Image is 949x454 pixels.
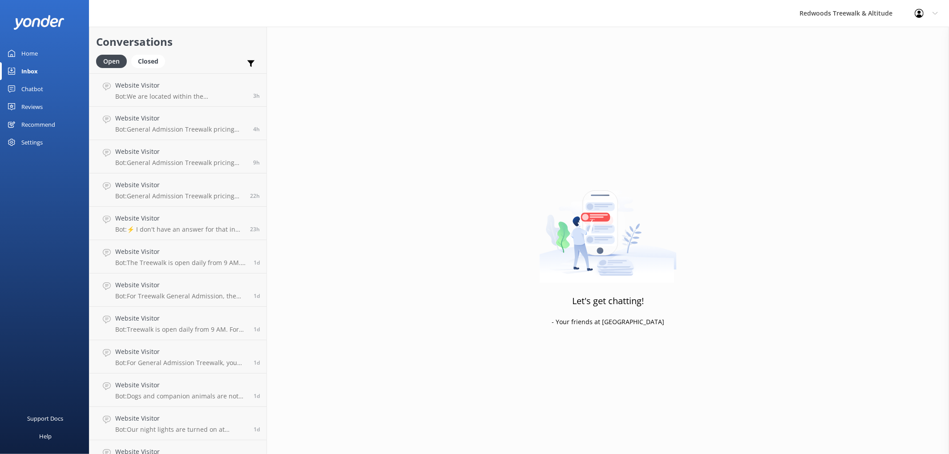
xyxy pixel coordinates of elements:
[115,147,246,157] h4: Website Visitor
[115,347,247,357] h4: Website Visitor
[250,192,260,200] span: Aug 27 2025 04:22pm (UTC +12:00) Pacific/Auckland
[115,225,243,233] p: Bot: ⚡ I don't have an answer for that in my knowledge base. Please try and rephrase your questio...
[115,80,246,90] h4: Website Visitor
[89,140,267,173] a: Website VisitorBot:General Admission Treewalk pricing starts at $42 for adults (16+ years) and $2...
[89,340,267,374] a: Website VisitorBot:For General Admission Treewalk, you can arrive anytime from opening, which is ...
[39,427,52,445] div: Help
[250,225,260,233] span: Aug 27 2025 03:41pm (UTC +12:00) Pacific/Auckland
[115,159,246,167] p: Bot: General Admission Treewalk pricing starts at $42 for adults (16+ years) and $26 for children...
[96,33,260,50] h2: Conversations
[131,56,170,66] a: Closed
[115,426,247,434] p: Bot: Our night lights are turned on at sunset, and the night walk starts 20 minutes thereafter. W...
[115,259,247,267] p: Bot: The Treewalk is open daily from 9 AM. For last ticket sold times, please check the website F...
[572,294,644,308] h3: Let's get chatting!
[115,280,247,290] h4: Website Visitor
[21,133,43,151] div: Settings
[253,159,260,166] span: Aug 28 2025 05:58am (UTC +12:00) Pacific/Auckland
[89,107,267,140] a: Website VisitorBot:General Admission Treewalk pricing starts at $42 for adults (16+ years) and $2...
[13,15,65,30] img: yonder-white-logo.png
[89,240,267,273] a: Website VisitorBot:The Treewalk is open daily from 9 AM. For last ticket sold times, please check...
[539,172,677,283] img: artwork of a man stealing a conversation from at giant smartphone
[254,359,260,366] span: Aug 27 2025 02:56am (UTC +12:00) Pacific/Auckland
[89,374,267,407] a: Website VisitorBot:Dogs and companion animals are not permitted on the Treewalk or Altitude due t...
[21,62,38,80] div: Inbox
[131,55,165,68] div: Closed
[253,125,260,133] span: Aug 28 2025 11:07am (UTC +12:00) Pacific/Auckland
[115,292,247,300] p: Bot: For Treewalk General Admission, the cost for 2 adults and up to 3 children (5-15 yrs) is $12...
[254,426,260,433] span: Aug 26 2025 04:06pm (UTC +12:00) Pacific/Auckland
[89,173,267,207] a: Website VisitorBot:General Admission Treewalk pricing starts at $42 for adults (16+ years) and $2...
[89,307,267,340] a: Website VisitorBot:Treewalk is open daily from 9 AM. For last ticket sold times, please check our...
[115,192,243,200] p: Bot: General Admission Treewalk pricing starts at $42 for adults (16+ years) and $26 for children...
[115,414,247,423] h4: Website Visitor
[115,113,246,123] h4: Website Visitor
[254,325,260,333] span: Aug 27 2025 10:12am (UTC +12:00) Pacific/Auckland
[115,92,246,100] p: Bot: We are located within the [GEOGRAPHIC_DATA], which is 5 km from [GEOGRAPHIC_DATA]. You can r...
[89,73,267,107] a: Website VisitorBot:We are located within the [GEOGRAPHIC_DATA], which is 5 km from [GEOGRAPHIC_DA...
[115,392,247,400] p: Bot: Dogs and companion animals are not permitted on the Treewalk or Altitude due to safety conce...
[115,213,243,223] h4: Website Visitor
[254,259,260,266] span: Aug 27 2025 01:55pm (UTC +12:00) Pacific/Auckland
[21,116,55,133] div: Recommend
[21,98,43,116] div: Reviews
[115,380,247,390] h4: Website Visitor
[89,273,267,307] a: Website VisitorBot:For Treewalk General Admission, the cost for 2 adults and up to 3 children (5-...
[96,56,131,66] a: Open
[254,392,260,400] span: Aug 26 2025 05:42pm (UTC +12:00) Pacific/Auckland
[115,247,247,257] h4: Website Visitor
[552,317,664,327] p: - Your friends at [GEOGRAPHIC_DATA]
[21,44,38,62] div: Home
[115,325,247,333] p: Bot: Treewalk is open daily from 9 AM. For last ticket sold times, please check our website FAQs ...
[89,207,267,240] a: Website VisitorBot:⚡ I don't have an answer for that in my knowledge base. Please try and rephras...
[28,410,64,427] div: Support Docs
[115,359,247,367] p: Bot: For General Admission Treewalk, you can arrive anytime from opening, which is 9 AM. For nigh...
[89,407,267,440] a: Website VisitorBot:Our night lights are turned on at sunset, and the night walk starts 20 minutes...
[115,180,243,190] h4: Website Visitor
[115,313,247,323] h4: Website Visitor
[21,80,43,98] div: Chatbot
[253,92,260,100] span: Aug 28 2025 11:58am (UTC +12:00) Pacific/Auckland
[96,55,127,68] div: Open
[254,292,260,300] span: Aug 27 2025 12:35pm (UTC +12:00) Pacific/Auckland
[115,125,246,133] p: Bot: General Admission Treewalk pricing starts at $42 for adults (16+ years) and $26 for children...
